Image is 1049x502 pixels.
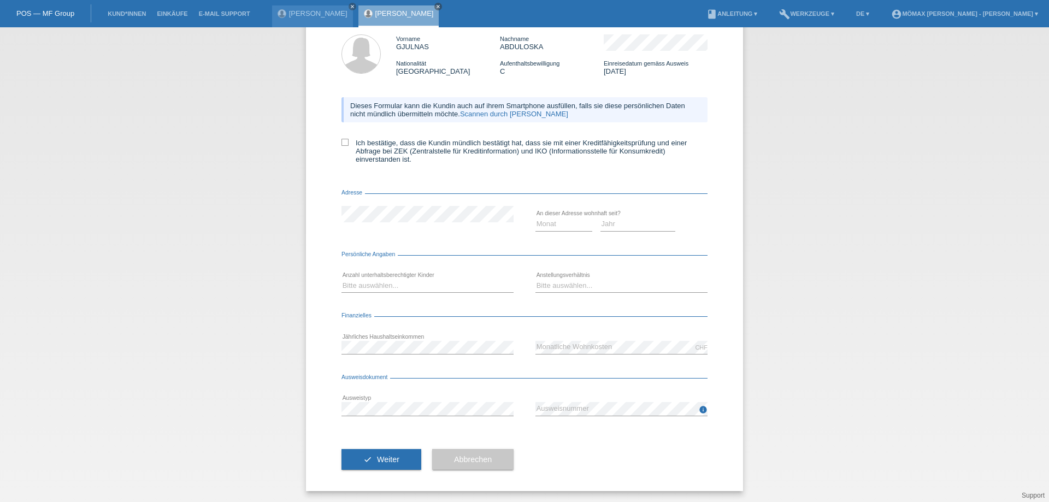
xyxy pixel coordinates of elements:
[341,97,708,122] div: Dieses Formular kann die Kundin auch auf ihrem Smartphone ausfüllen, falls sie diese persönlichen...
[341,139,708,163] label: Ich bestätige, dass die Kundin mündlich bestätigt hat, dass sie mit einer Kreditfähigkeitsprüfung...
[151,10,193,17] a: Einkäufe
[1022,492,1045,499] a: Support
[706,9,717,20] i: book
[500,60,559,67] span: Aufenthaltsbewilligung
[434,3,442,10] a: close
[363,455,372,464] i: check
[16,9,74,17] a: POS — MF Group
[851,10,875,17] a: DE ▾
[396,60,426,67] span: Nationalität
[193,10,256,17] a: E-Mail Support
[891,9,902,20] i: account_circle
[349,3,356,10] a: close
[341,374,390,380] span: Ausweisdokument
[779,9,790,20] i: build
[396,34,500,51] div: GJULNAS
[341,190,365,196] span: Adresse
[350,4,355,9] i: close
[454,455,492,464] span: Abbrechen
[500,34,604,51] div: ABDULOSKA
[289,9,347,17] a: [PERSON_NAME]
[341,312,374,318] span: Finanzielles
[460,110,568,118] a: Scannen durch [PERSON_NAME]
[886,10,1044,17] a: account_circleMömax [PERSON_NAME] - [PERSON_NAME] ▾
[695,344,708,351] div: CHF
[604,59,708,75] div: [DATE]
[604,60,688,67] span: Einreisedatum gemäss Ausweis
[432,449,514,470] button: Abbrechen
[435,4,441,9] i: close
[377,455,399,464] span: Weiter
[699,409,708,415] a: info
[396,36,420,42] span: Vorname
[396,59,500,75] div: [GEOGRAPHIC_DATA]
[701,10,763,17] a: bookAnleitung ▾
[341,449,421,470] button: check Weiter
[341,251,398,257] span: Persönliche Angaben
[102,10,151,17] a: Kund*innen
[500,36,529,42] span: Nachname
[500,59,604,75] div: C
[699,405,708,414] i: info
[774,10,840,17] a: buildWerkzeuge ▾
[375,9,434,17] a: [PERSON_NAME]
